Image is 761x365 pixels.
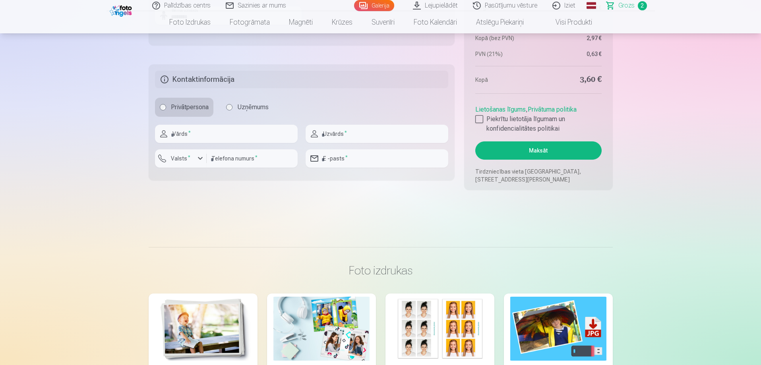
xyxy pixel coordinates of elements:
a: Foto kalendāri [404,11,467,33]
img: Foto kolāža no divām fotogrāfijām [273,297,370,361]
a: Foto izdrukas [160,11,220,33]
img: Augstas izšķirtspējas digitālais fotoattēls JPG formātā [510,297,606,361]
div: , [475,102,601,133]
button: Maksāt [475,141,601,160]
a: Atslēgu piekariņi [467,11,533,33]
a: Suvenīri [362,11,404,33]
dt: Kopā (bez PVN) [475,34,534,42]
label: Uzņēmums [221,98,273,117]
dd: 2,97 € [542,34,602,42]
label: Valsts [168,154,194,162]
h3: Foto izdrukas [155,263,606,278]
a: Krūzes [322,11,362,33]
dt: PVN (21%) [475,50,534,58]
p: Tirdzniecības vieta [GEOGRAPHIC_DATA], [STREET_ADDRESS][PERSON_NAME] [475,168,601,183]
a: Fotogrāmata [220,11,279,33]
h5: Kontaktinformācija [155,71,449,88]
img: /fa1 [110,3,134,17]
dt: Kopā [475,74,534,85]
span: 2 [638,1,647,10]
a: Privātuma politika [528,106,577,113]
img: Foto izdrukas dokumentiem [392,297,488,361]
input: Privātpersona [160,104,166,110]
input: Uzņēmums [226,104,232,110]
a: Lietošanas līgums [475,106,526,113]
a: Visi produkti [533,11,602,33]
dd: 3,60 € [542,74,602,85]
a: Magnēti [279,11,322,33]
button: Valsts* [155,149,207,168]
img: Augstas kvalitātes fotoattēlu izdrukas [155,297,251,361]
label: Privātpersona [155,98,213,117]
dd: 0,63 € [542,50,602,58]
label: Piekrītu lietotāja līgumam un konfidencialitātes politikai [475,114,601,133]
span: Grozs [618,1,635,10]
